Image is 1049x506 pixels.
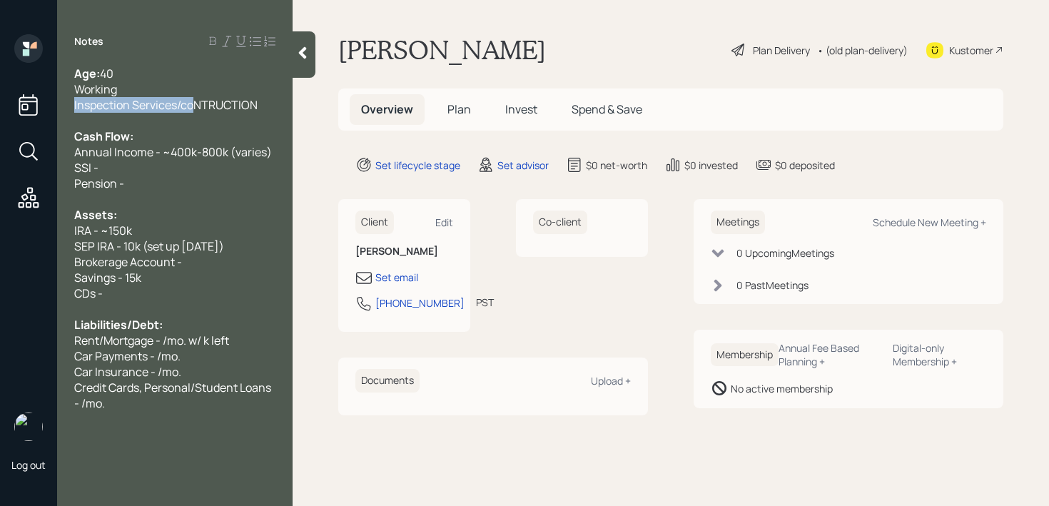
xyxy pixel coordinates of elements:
[355,246,453,258] h6: [PERSON_NAME]
[753,43,810,58] div: Plan Delivery
[74,81,117,97] span: Working
[74,144,272,160] span: Annual Income - ~400k-800k (varies)
[14,413,43,441] img: retirable_logo.png
[586,158,647,173] div: $0 net-worth
[817,43,908,58] div: • (old plan-delivery)
[74,97,258,113] span: Inspection Services/coNTRUCTION
[775,158,835,173] div: $0 deposited
[435,216,453,229] div: Edit
[684,158,738,173] div: $0 invested
[74,223,132,238] span: IRA - ~150k
[361,101,413,117] span: Overview
[74,364,181,380] span: Car Insurance - /mo.
[949,43,993,58] div: Kustomer
[736,278,809,293] div: 0 Past Meeting s
[736,246,834,260] div: 0 Upcoming Meeting s
[779,341,881,368] div: Annual Fee Based Planning +
[74,317,163,333] span: Liabilities/Debt:
[355,369,420,393] h6: Documents
[375,270,418,285] div: Set email
[572,101,642,117] span: Spend & Save
[74,34,103,49] label: Notes
[476,295,494,310] div: PST
[74,380,273,411] span: Credit Cards, Personal/Student Loans - /mo.
[74,348,181,364] span: Car Payments - /mo.
[711,211,765,234] h6: Meetings
[74,238,224,254] span: SEP IRA - 10k (set up [DATE])
[74,285,103,301] span: CDs -
[505,101,537,117] span: Invest
[591,374,631,388] div: Upload +
[375,295,465,310] div: [PHONE_NUMBER]
[873,216,986,229] div: Schedule New Meeting +
[533,211,587,234] h6: Co-client
[375,158,460,173] div: Set lifecycle stage
[74,176,124,191] span: Pension -
[447,101,471,117] span: Plan
[74,254,182,270] span: Brokerage Account -
[74,160,98,176] span: SSI -
[74,128,133,144] span: Cash Flow:
[355,211,394,234] h6: Client
[711,343,779,367] h6: Membership
[74,270,141,285] span: Savings - 15k
[74,207,117,223] span: Assets:
[731,381,833,396] div: No active membership
[338,34,546,66] h1: [PERSON_NAME]
[497,158,549,173] div: Set advisor
[74,66,100,81] span: Age:
[100,66,113,81] span: 40
[74,333,229,348] span: Rent/Mortgage - /mo. w/ k left
[893,341,986,368] div: Digital-only Membership +
[11,458,46,472] div: Log out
